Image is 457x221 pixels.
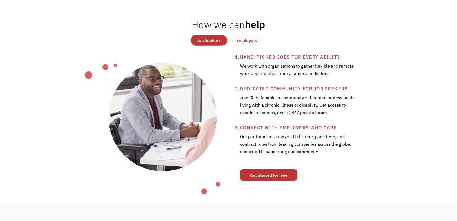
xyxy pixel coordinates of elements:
[240,53,404,61] div: Hand-picked jobs for every ability
[240,61,355,85] div: We work with organizations to gather flexible and remote work opportunities from a range of indus...
[240,85,404,92] div: Dedicated community for job seekers
[192,18,265,31] h2: help
[237,37,257,44] div: Employers
[192,18,245,31] span: How we can
[240,131,355,163] div: Our platform has a range of full-time, part- time, and contract roles from leading companies acro...
[240,169,297,181] a: Get started for free
[240,92,355,124] div: Join Club Capable, a community of talented professionals living with a chronic illness or disabil...
[197,37,221,44] div: Job Seekers
[240,124,404,131] div: Connect with employers who care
